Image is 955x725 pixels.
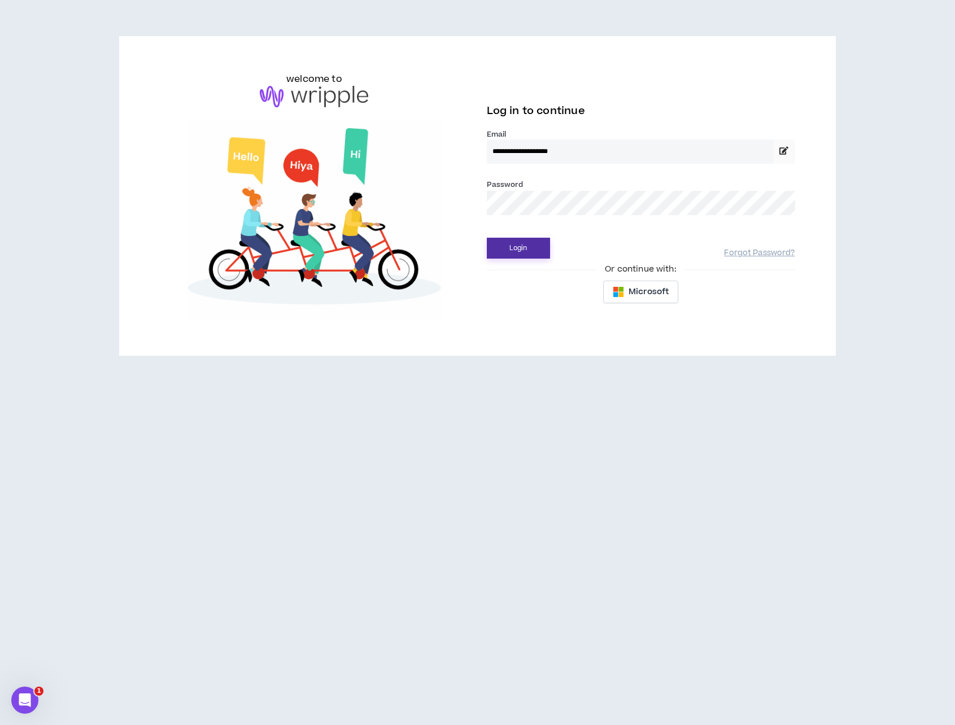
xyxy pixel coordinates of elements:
[286,72,342,86] h6: welcome to
[487,238,550,259] button: Login
[160,119,468,320] img: Welcome to Wripple
[597,263,684,276] span: Or continue with:
[629,286,669,298] span: Microsoft
[34,687,43,696] span: 1
[603,281,678,303] button: Microsoft
[487,104,585,118] span: Log in to continue
[260,86,368,107] img: logo-brand.png
[11,687,38,714] iframe: Intercom live chat
[487,180,524,190] label: Password
[724,248,795,259] a: Forgot Password?
[487,129,795,139] label: Email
